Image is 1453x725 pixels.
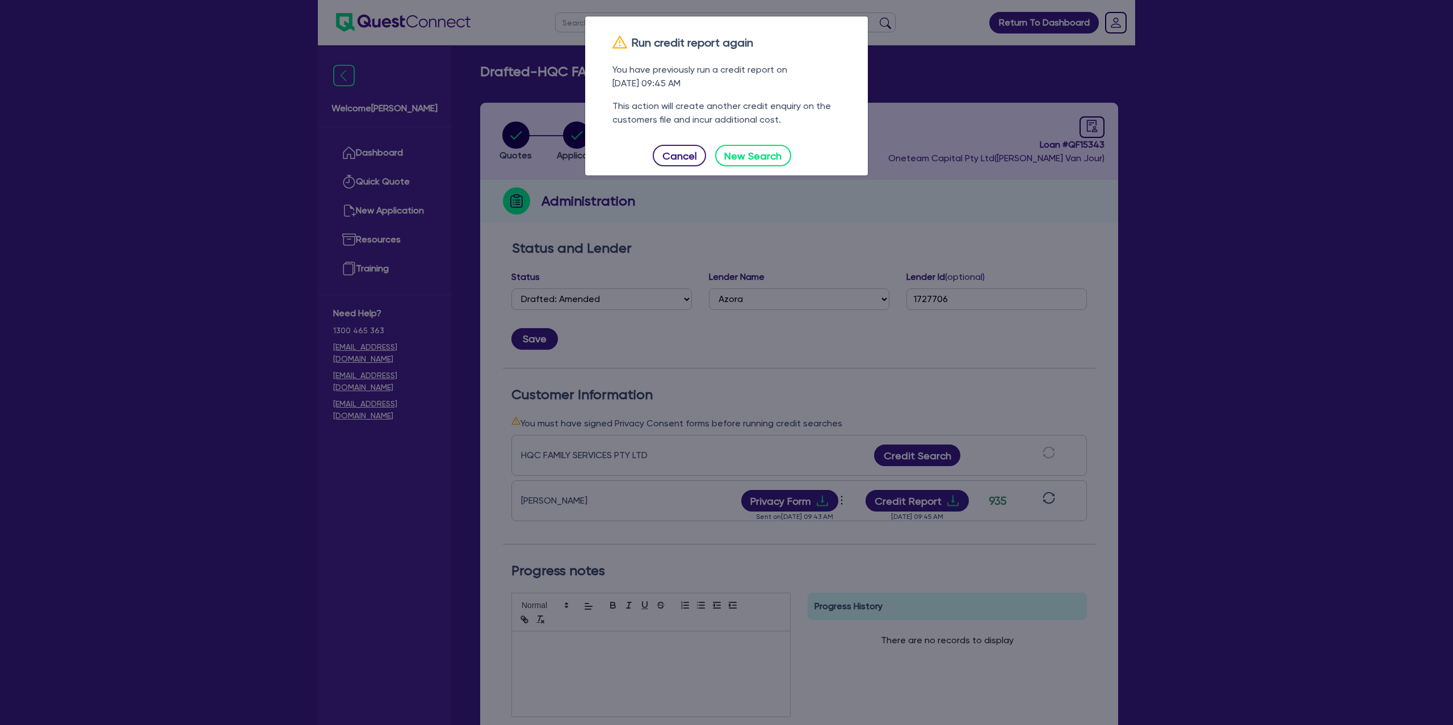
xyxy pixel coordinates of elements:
h3: Run credit report again [612,35,841,49]
button: New Search [715,145,791,166]
div: [DATE] 09:45 AM [612,77,841,90]
div: You have previously run a credit report on [612,63,841,90]
button: Cancel [653,145,706,166]
span: warning [612,35,627,49]
div: This action will create another credit enquiry on the customers file and incur additional cost. [612,99,841,127]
